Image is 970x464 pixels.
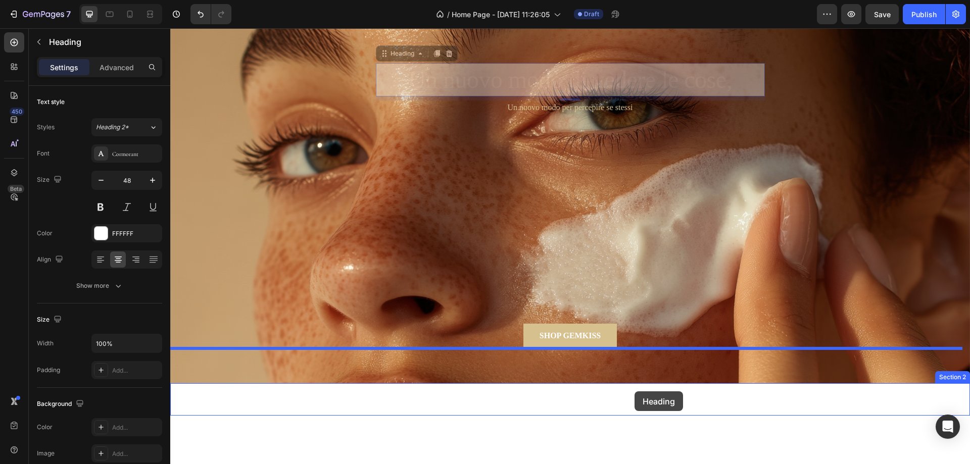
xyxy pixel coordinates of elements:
button: 7 [4,4,75,24]
div: Color [37,229,53,238]
p: Advanced [100,62,134,73]
span: Save [874,10,891,19]
div: Cormorant [112,149,160,159]
div: Image [37,449,55,458]
div: Size [37,173,64,187]
input: Auto [92,334,162,352]
p: Settings [50,62,78,73]
button: Publish [903,4,945,24]
span: / [447,9,450,20]
div: Publish [911,9,937,20]
div: FFFFFF [112,229,160,238]
iframe: Design area [170,28,970,464]
div: Text style [37,97,65,107]
div: Add... [112,423,160,432]
div: Background [37,397,86,411]
div: Align [37,253,65,267]
p: 7 [66,8,71,20]
button: Heading 2* [91,118,162,136]
span: Heading 2* [96,123,129,132]
div: Beta [8,185,24,193]
div: Add... [112,449,160,458]
div: Undo/Redo [190,4,231,24]
div: Size [37,313,64,327]
div: Width [37,339,54,348]
div: Show more [76,281,123,291]
span: Draft [584,10,599,19]
div: 450 [10,108,24,116]
p: Heading [49,36,158,48]
button: Save [865,4,899,24]
div: Color [37,423,53,432]
div: Padding [37,366,60,375]
div: Font [37,149,50,158]
span: Home Page - [DATE] 11:26:05 [452,9,550,20]
div: Add... [112,366,160,375]
button: Show more [37,277,162,295]
div: Styles [37,123,55,132]
div: Open Intercom Messenger [936,415,960,439]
